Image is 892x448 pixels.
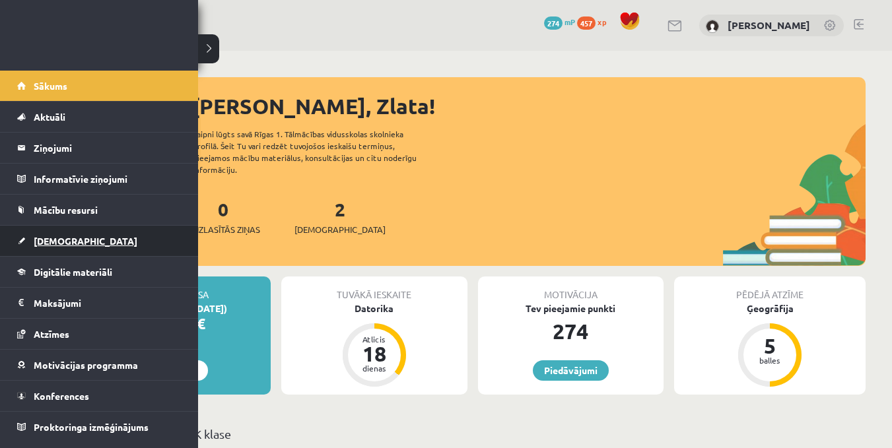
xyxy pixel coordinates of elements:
a: 274 mP [544,16,575,27]
div: Tuvākā ieskaite [281,276,467,302]
a: 457 xp [577,16,613,27]
a: Konferences [17,381,182,411]
div: dienas [355,364,394,372]
span: Proktoringa izmēģinājums [34,421,149,433]
span: Konferences [34,390,89,402]
a: Informatīvie ziņojumi [17,164,182,194]
span: [DEMOGRAPHIC_DATA] [294,223,386,236]
span: mP [565,16,575,27]
a: Aktuāli [17,102,182,132]
div: Tev pieejamie punkti [478,302,664,315]
a: Digitālie materiāli [17,257,182,287]
a: 0Neizlasītās ziņas [186,197,260,236]
a: Ģeogrāfija 5 balles [674,302,866,389]
span: Neizlasītās ziņas [186,223,260,236]
a: Piedāvājumi [533,360,609,381]
span: xp [598,16,606,27]
div: Datorika [281,302,467,315]
a: Datorika Atlicis 18 dienas [281,302,467,389]
a: Mācību resursi [17,195,182,225]
span: Mācību resursi [34,204,98,216]
div: Laipni lūgts savā Rīgas 1. Tālmācības vidusskolas skolnieka profilā. Šeit Tu vari redzēt tuvojošo... [193,128,440,176]
a: Sākums [17,71,182,101]
span: 457 [577,16,596,30]
legend: Ziņojumi [34,133,182,163]
span: Aktuāli [34,111,65,123]
p: Mācību plāns 12.a2 JK klase [85,425,860,443]
div: [PERSON_NAME], Zlata! [191,90,866,122]
div: Ģeogrāfija [674,302,866,315]
span: [DEMOGRAPHIC_DATA] [34,235,137,247]
a: Atzīmes [17,319,182,349]
a: 2[DEMOGRAPHIC_DATA] [294,197,386,236]
a: Ziņojumi [17,133,182,163]
a: Motivācijas programma [17,350,182,380]
div: Atlicis [355,335,394,343]
span: 274 [544,16,563,30]
div: 274 [478,315,664,347]
a: Proktoringa izmēģinājums [17,412,182,442]
a: Rīgas 1. Tālmācības vidusskola [15,23,120,56]
legend: Maksājumi [34,288,182,318]
div: Pēdējā atzīme [674,276,866,302]
span: Digitālie materiāli [34,266,112,278]
span: Atzīmes [34,328,69,340]
div: balles [750,356,790,364]
a: [DEMOGRAPHIC_DATA] [17,226,182,256]
div: Motivācija [478,276,664,302]
span: Motivācijas programma [34,359,138,371]
a: Maksājumi [17,288,182,318]
div: 18 [355,343,394,364]
legend: Informatīvie ziņojumi [34,164,182,194]
span: € [197,314,205,333]
div: 5 [750,335,790,356]
img: Zlata Zima [706,20,719,33]
span: Sākums [34,80,67,92]
a: [PERSON_NAME] [728,18,810,32]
